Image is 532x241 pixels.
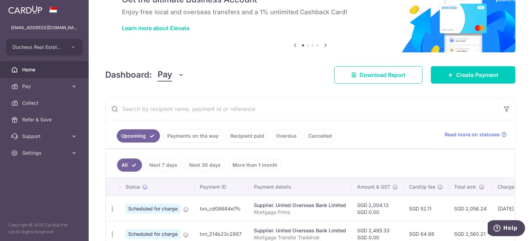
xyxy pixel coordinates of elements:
div: Supplier. United Overseas Bank Limited [254,202,346,209]
span: Charge date [498,183,526,190]
td: SGD 2,056.24 [449,196,492,221]
span: Home [22,66,68,73]
td: SGD 52.11 [404,196,449,221]
iframe: Opens a widget where you can find more information [488,220,525,238]
span: Pay [158,68,172,81]
input: Search by recipient name, payment id or reference [106,98,498,120]
a: Overdue [272,129,301,143]
span: Pay [22,83,68,90]
a: Payments on the way [163,129,223,143]
h4: Dashboard: [105,69,152,81]
a: More than 1 month [228,158,282,172]
p: [EMAIL_ADDRESS][DOMAIN_NAME] [11,24,78,31]
span: Amount & GST [357,183,390,190]
a: Cancelled [304,129,336,143]
a: Next 30 days [185,158,225,172]
th: Payment ID [194,178,248,196]
span: Duchess Real Estate Investment Pte Ltd [12,44,64,51]
h6: Enjoy free local and overseas transfers and a 1% unlimited Cashback Card! [122,8,499,16]
td: SGD 2,004.13 SGD 0.00 [352,196,404,221]
a: Create Payment [431,66,515,84]
span: Support [22,133,68,140]
a: Recipient paid [226,129,269,143]
th: Payment details [248,178,352,196]
a: All [117,158,142,172]
button: Pay [158,68,184,81]
a: Download Report [334,66,423,84]
td: txn_cd08684e7fc [194,196,248,221]
span: Status [125,183,140,190]
span: Total amt. [454,183,477,190]
span: CardUp fee [409,183,435,190]
img: CardUp [8,6,42,14]
a: Next 7 days [145,158,182,172]
span: Scheduled for charge [125,229,180,239]
p: Mortgage Transfer Tradehub [254,234,346,241]
a: Upcoming [117,129,160,143]
span: Scheduled for charge [125,204,180,214]
a: Learn more about Elevate [122,25,189,32]
span: Refer & Save [22,116,68,123]
a: Read more on statuses [445,131,507,138]
span: Collect [22,100,68,106]
button: Duchess Real Estate Investment Pte Ltd [6,39,82,55]
span: Read more on statuses [445,131,500,138]
span: Create Payment [456,71,498,79]
span: Settings [22,149,68,156]
span: Download Report [360,71,406,79]
p: Mortgage Primz [254,209,346,216]
div: Supplier. United Overseas Bank Limited [254,227,346,234]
